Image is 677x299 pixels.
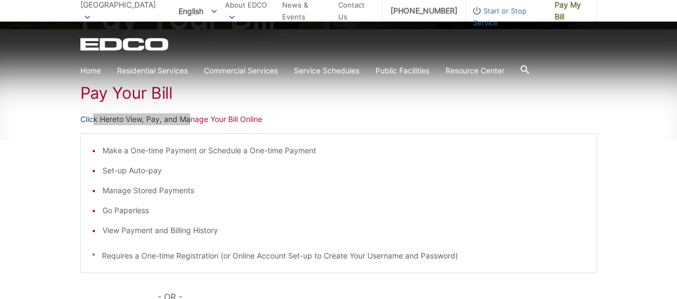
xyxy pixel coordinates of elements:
a: Resource Center [446,65,504,77]
a: Public Facilities [375,65,429,77]
li: Manage Stored Payments [102,185,586,196]
span: English [170,2,225,20]
a: Click Here [80,113,117,125]
li: Make a One-time Payment or Schedule a One-time Payment [102,145,586,157]
h1: Pay Your Bill [80,83,597,103]
a: Residential Services [117,65,188,77]
a: Commercial Services [204,65,278,77]
p: * Requires a One-time Registration (or Online Account Set-up to Create Your Username and Password) [92,250,586,262]
li: Go Paperless [102,205,586,216]
li: Set-up Auto-pay [102,165,586,176]
p: to View, Pay, and Manage Your Bill Online [80,113,597,125]
a: Service Schedules [294,65,359,77]
a: EDCD logo. Return to the homepage. [80,38,170,51]
a: Home [80,65,101,77]
li: View Payment and Billing History [102,225,586,236]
